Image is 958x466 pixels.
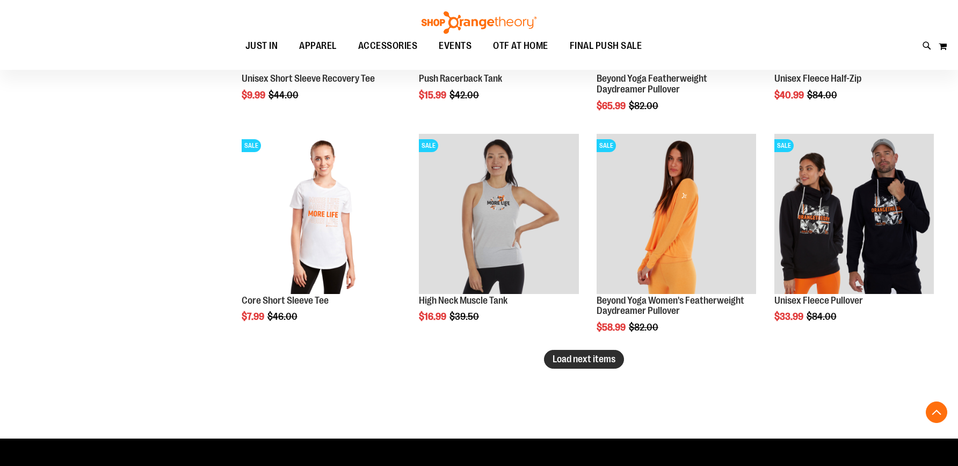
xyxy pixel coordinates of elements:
a: Product image for Unisex Fleece PulloverSALE [774,134,934,295]
a: Unisex Fleece Pullover [774,295,863,306]
span: SALE [419,139,438,152]
button: Back To Top [926,402,947,423]
span: $7.99 [242,311,266,322]
span: $44.00 [268,90,300,101]
div: product [236,128,407,349]
a: FINAL PUSH SALE [559,34,653,58]
span: $46.00 [267,311,299,322]
span: ACCESSORIES [358,34,418,58]
div: product [591,128,761,360]
span: JUST IN [245,34,278,58]
span: $9.99 [242,90,267,101]
span: $82.00 [629,101,660,111]
span: APPAREL [299,34,337,58]
a: Unisex Fleece Half-Zip [774,73,861,84]
a: EVENTS [428,34,482,59]
span: $58.99 [597,322,627,333]
img: Product image for High Neck Muscle Tank [419,134,578,293]
a: OTF AT HOME [482,34,559,59]
a: JUST IN [235,34,289,59]
span: $84.00 [807,90,839,101]
span: $40.99 [774,90,805,101]
span: SALE [774,139,794,152]
a: Product image for Core Short Sleeve TeeSALE [242,134,401,295]
a: Core Short Sleeve Tee [242,295,329,306]
a: Product image for Beyond Yoga Womens Featherweight Daydreamer PulloverSALE [597,134,756,295]
span: $65.99 [597,101,627,111]
div: product [413,128,584,349]
span: $39.50 [449,311,481,322]
a: Beyond Yoga Featherweight Daydreamer Pullover [597,73,707,95]
a: Push Racerback Tank [419,73,502,84]
a: Product image for High Neck Muscle TankSALE [419,134,578,295]
img: Shop Orangetheory [420,11,538,34]
span: FINAL PUSH SALE [570,34,642,58]
span: $82.00 [629,322,660,333]
span: Load next items [553,354,615,364]
span: $16.99 [419,311,448,322]
span: SALE [242,139,261,152]
a: Unisex Short Sleeve Recovery Tee [242,73,375,84]
span: OTF AT HOME [493,34,548,58]
span: $42.00 [449,90,481,101]
span: $33.99 [774,311,805,322]
span: $84.00 [807,311,838,322]
img: Product image for Core Short Sleeve Tee [242,134,401,293]
a: ACCESSORIES [347,34,429,59]
span: $15.99 [419,90,448,101]
span: EVENTS [439,34,471,58]
img: Product image for Beyond Yoga Womens Featherweight Daydreamer Pullover [597,134,756,293]
a: APPAREL [288,34,347,59]
div: product [769,128,939,349]
a: Beyond Yoga Women's Featherweight Daydreamer Pullover [597,295,744,317]
button: Load next items [544,350,624,369]
span: SALE [597,139,616,152]
img: Product image for Unisex Fleece Pullover [774,134,934,293]
a: High Neck Muscle Tank [419,295,507,306]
